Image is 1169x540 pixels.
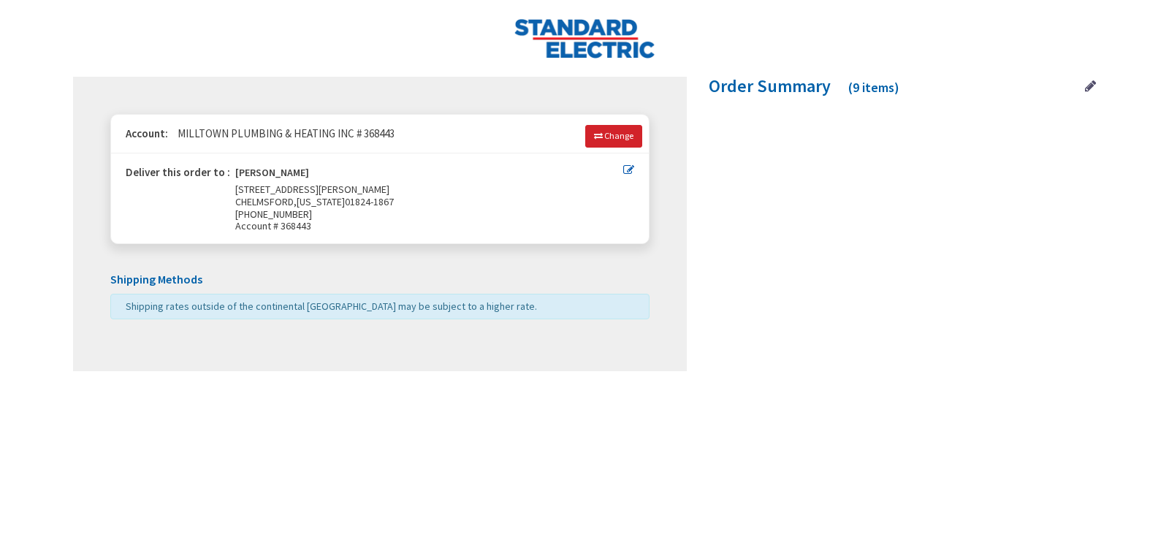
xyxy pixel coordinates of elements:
[235,208,312,221] span: [PHONE_NUMBER]
[709,75,831,97] span: Order Summary
[126,300,537,313] span: Shipping rates outside of the continental [GEOGRAPHIC_DATA] may be subject to a higher rate.
[848,79,899,96] span: (9 items)
[345,195,394,208] span: 01824-1867
[126,165,230,179] strong: Deliver this order to :
[235,183,389,196] span: [STREET_ADDRESS][PERSON_NAME]
[514,18,656,58] img: Standard Electric
[297,195,345,208] span: [US_STATE]
[235,195,297,208] span: CHELMSFORD,
[110,273,650,286] h5: Shipping Methods
[235,167,309,183] strong: [PERSON_NAME]
[604,130,633,141] span: Change
[585,125,642,147] a: Change
[235,220,623,232] span: Account # 368443
[126,126,168,140] strong: Account:
[170,126,395,140] span: MILLTOWN PLUMBING & HEATING INC # 368443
